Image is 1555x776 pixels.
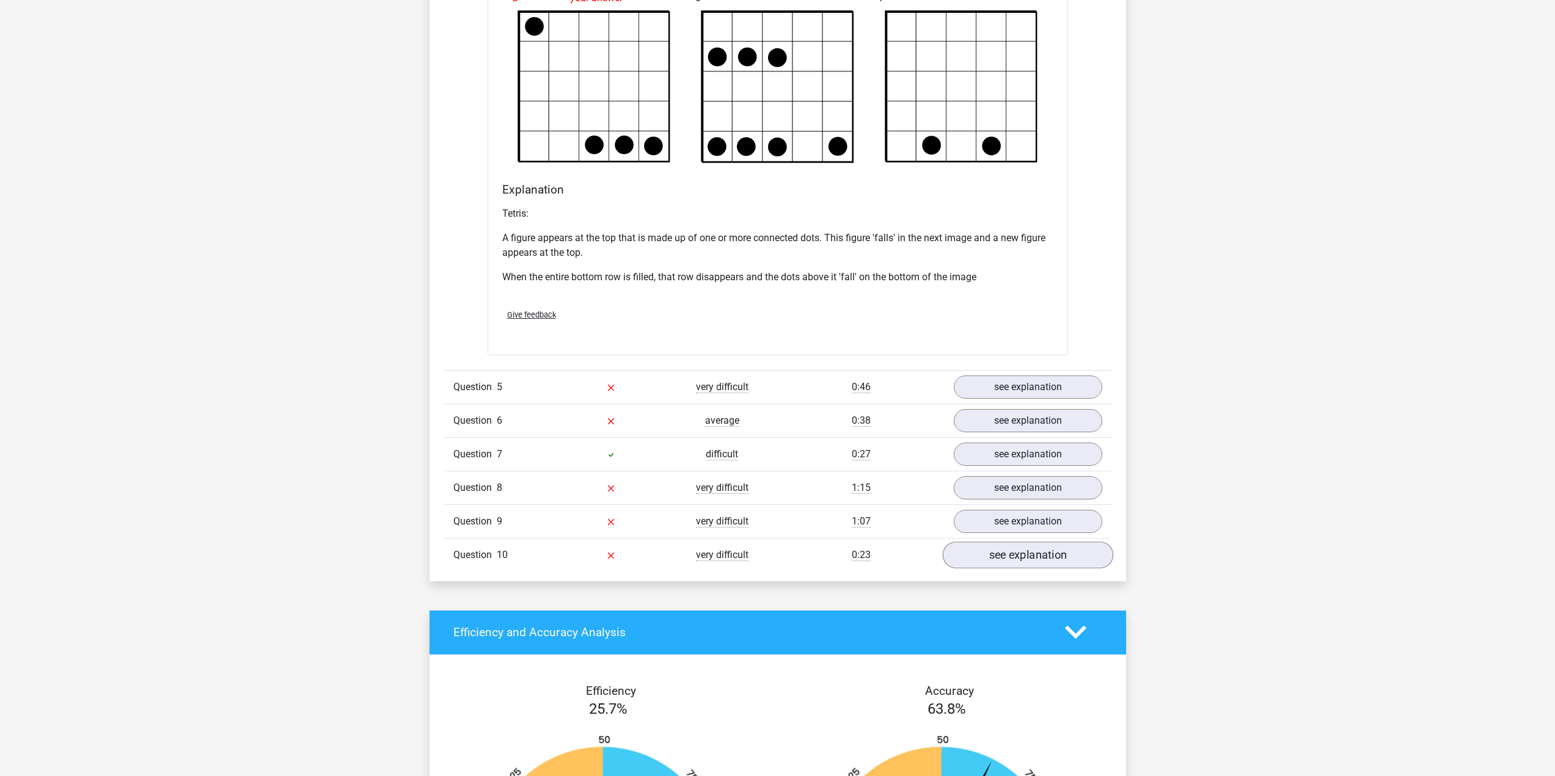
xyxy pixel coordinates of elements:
a: see explanation [954,375,1102,399]
span: 7 [497,448,502,460]
span: 1:15 [852,482,871,494]
span: Question [453,480,497,495]
h4: Efficiency [453,684,769,698]
span: Question [453,413,497,428]
span: very difficult [696,515,748,528]
span: 8 [497,482,502,493]
span: 10 [497,549,508,560]
span: Question [453,447,497,462]
a: see explanation [954,409,1102,432]
h4: Accuracy [792,684,1107,698]
span: very difficult [696,482,748,494]
span: very difficult [696,381,748,393]
span: 0:23 [852,549,871,561]
span: 63.8% [928,700,966,717]
span: Question [453,514,497,529]
span: Give feedback [507,310,556,319]
span: 5 [497,381,502,393]
a: see explanation [942,542,1113,568]
span: difficult [706,448,738,460]
p: When the entire bottom row is filled, that row disappears and the dots above it 'fall' on the bot... [502,270,1053,285]
span: 0:27 [852,448,871,460]
span: 1:07 [852,515,871,528]
span: 0:38 [852,415,871,427]
a: see explanation [954,443,1102,466]
span: very difficult [696,549,748,561]
span: Question [453,548,497,562]
span: average [705,415,739,427]
span: Question [453,380,497,394]
a: see explanation [954,476,1102,499]
p: A figure appears at the top that is made up of one or more connected dots. This figure 'falls' in... [502,231,1053,260]
span: 0:46 [852,381,871,393]
p: Tetris: [502,206,1053,221]
span: 6 [497,415,502,426]
a: see explanation [954,510,1102,533]
span: 25.7% [589,700,627,717]
h4: Explanation [502,183,1053,197]
span: 9 [497,515,502,527]
h4: Efficiency and Accuracy Analysis [453,625,1047,639]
